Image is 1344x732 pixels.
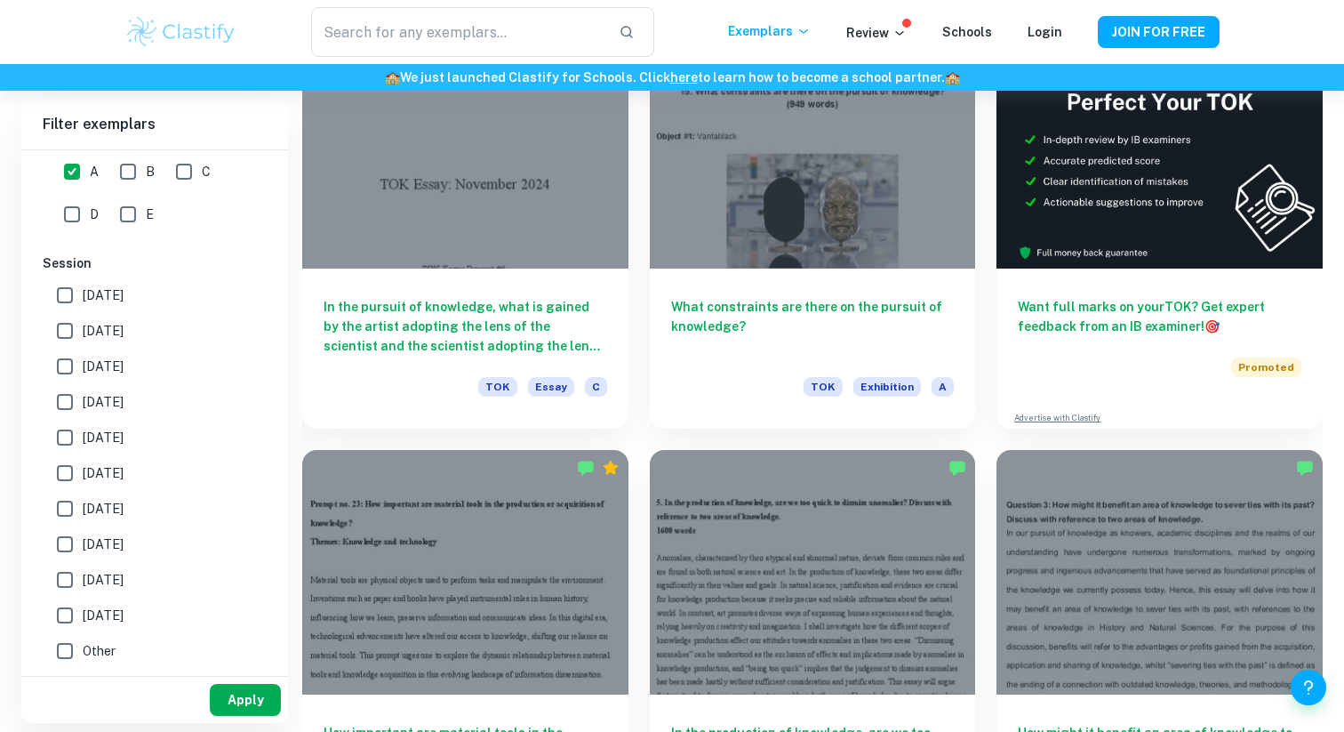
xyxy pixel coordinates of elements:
[650,24,976,429] a: What constraints are there on the pursuit of knowledge?TOKExhibitionA
[146,205,154,224] span: E
[478,377,517,397] span: TOK
[124,14,237,50] img: Clastify logo
[804,377,843,397] span: TOK
[4,68,1340,87] h6: We just launched Clastify for Schools. Click to learn how to become a school partner.
[83,570,124,590] span: [DATE]
[324,297,607,356] h6: In the pursuit of knowledge, what is gained by the artist adopting the lens of the scientist and ...
[577,459,595,477] img: Marked
[1296,459,1314,477] img: Marked
[83,606,124,625] span: [DATE]
[83,463,124,483] span: [DATE]
[846,23,907,43] p: Review
[83,392,124,412] span: [DATE]
[996,24,1323,429] a: Want full marks on yourTOK? Get expert feedback from an IB examiner!PromotedAdvertise with Clastify
[728,21,811,41] p: Exemplars
[146,162,155,181] span: B
[670,70,698,84] a: here
[1018,297,1301,336] h6: Want full marks on your TOK ? Get expert feedback from an IB examiner!
[83,535,124,554] span: [DATE]
[385,70,400,84] span: 🏫
[942,25,992,39] a: Schools
[202,162,211,181] span: C
[932,377,954,397] span: A
[302,24,628,429] a: In the pursuit of knowledge, what is gained by the artist adopting the lens of the scientist and ...
[602,459,620,477] div: Premium
[528,377,574,397] span: Essay
[90,205,99,224] span: D
[996,24,1323,269] img: Thumbnail
[948,459,966,477] img: Marked
[83,641,116,661] span: Other
[83,499,124,519] span: [DATE]
[945,70,960,84] span: 🏫
[1098,16,1220,48] button: JOIN FOR FREE
[43,253,267,273] h6: Session
[1291,670,1326,705] button: Help and Feedback
[1231,358,1301,377] span: Promoted
[83,357,124,376] span: [DATE]
[311,7,604,57] input: Search for any exemplars...
[83,428,124,447] span: [DATE]
[585,377,607,397] span: C
[1204,319,1220,334] span: 🎯
[1014,412,1100,424] a: Advertise with Clastify
[210,684,281,716] button: Apply
[1028,25,1062,39] a: Login
[853,377,921,397] span: Exhibition
[83,286,124,305] span: [DATE]
[83,321,124,341] span: [DATE]
[671,297,955,356] h6: What constraints are there on the pursuit of knowledge?
[90,162,99,181] span: A
[21,100,288,149] h6: Filter exemplars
